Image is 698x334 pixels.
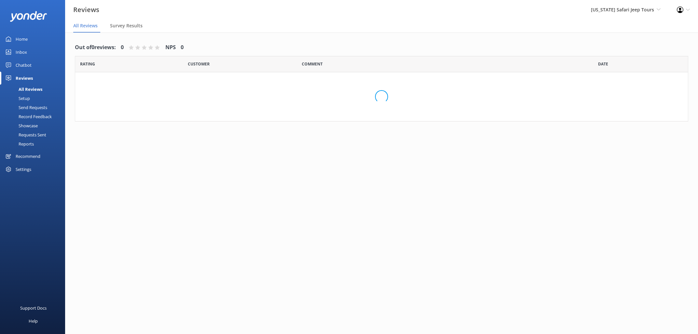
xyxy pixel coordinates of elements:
[4,85,42,94] div: All Reviews
[29,314,38,327] div: Help
[4,94,65,103] a: Setup
[4,130,46,139] div: Requests Sent
[10,11,47,22] img: yonder-white-logo.png
[121,43,124,52] h4: 0
[16,46,27,59] div: Inbox
[20,301,47,314] div: Support Docs
[591,7,654,13] span: [US_STATE] Safari Jeep Tours
[4,130,65,139] a: Requests Sent
[165,43,176,52] h4: NPS
[16,33,28,46] div: Home
[302,61,323,67] span: Question
[16,59,32,72] div: Chatbot
[80,61,95,67] span: Date
[16,72,33,85] div: Reviews
[4,121,38,130] div: Showcase
[16,150,40,163] div: Recommend
[4,103,47,112] div: Send Requests
[4,121,65,130] a: Showcase
[4,139,34,148] div: Reports
[188,61,210,67] span: Date
[4,112,52,121] div: Record Feedback
[4,103,65,112] a: Send Requests
[16,163,31,176] div: Settings
[110,22,143,29] span: Survey Results
[4,139,65,148] a: Reports
[73,5,99,15] h3: Reviews
[75,43,116,52] h4: Out of 0 reviews:
[598,61,608,67] span: Date
[4,85,65,94] a: All Reviews
[181,43,184,52] h4: 0
[4,112,65,121] a: Record Feedback
[4,94,30,103] div: Setup
[73,22,98,29] span: All Reviews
